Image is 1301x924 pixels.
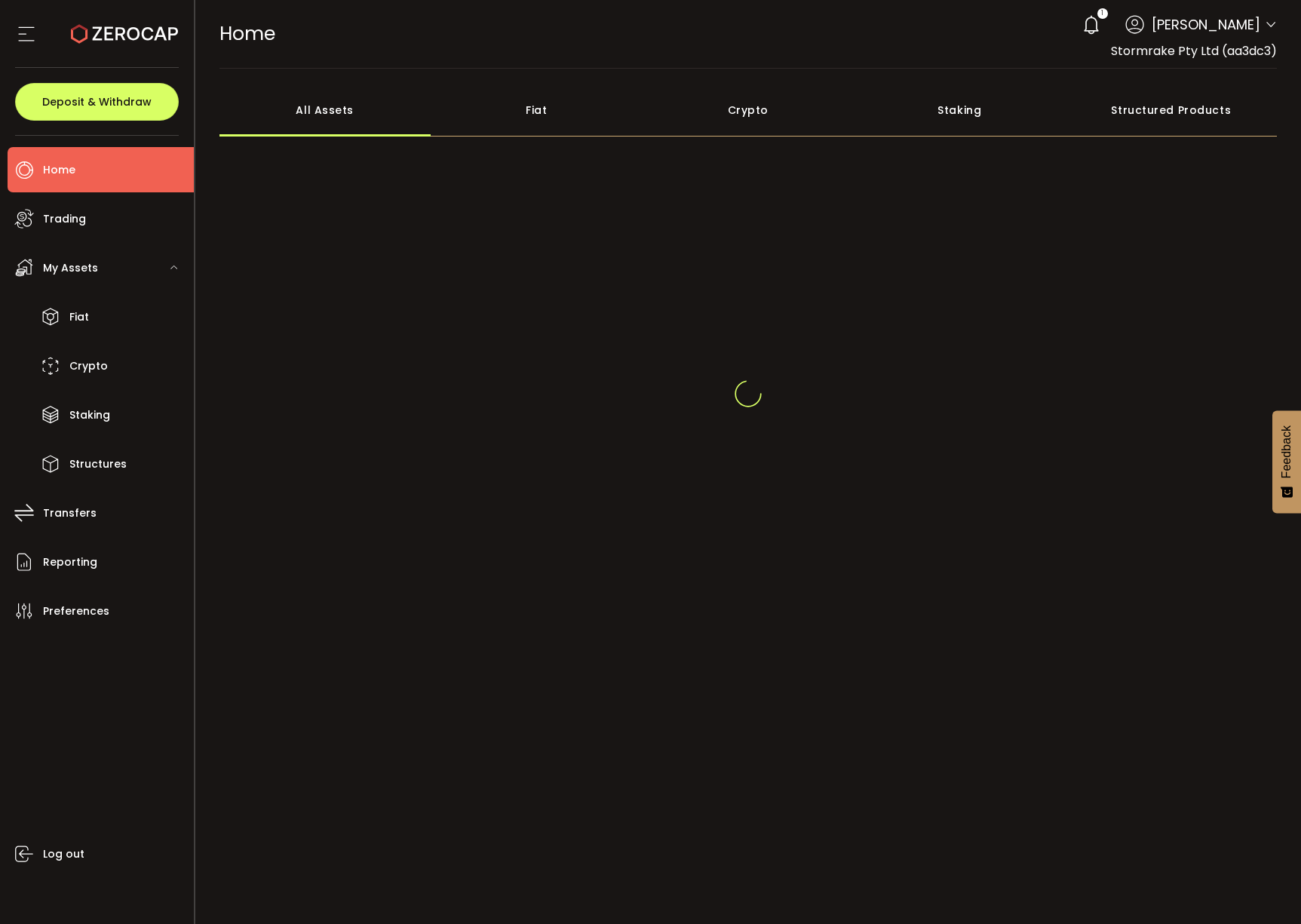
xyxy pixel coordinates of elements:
span: [PERSON_NAME] [1152,14,1260,35]
span: 1 [1101,8,1103,19]
span: Reporting [43,551,97,573]
span: Trading [43,208,86,230]
div: Staking [854,84,1066,137]
span: Home [219,20,275,47]
span: Preferences [43,600,109,622]
div: All Assets [219,84,431,137]
button: Deposit & Withdraw [15,83,179,121]
span: Log out [43,843,84,865]
iframe: Chat Widget [1121,761,1301,924]
span: Crypto [69,355,108,377]
div: Crypto [643,84,855,137]
span: Stormrake Pty Ltd (aa3dc3) [1111,42,1277,60]
div: Structured Products [1066,84,1278,137]
span: Feedback [1280,425,1293,478]
span: Fiat [69,306,89,328]
span: Transfers [43,502,97,524]
span: Staking [69,404,110,426]
span: Home [43,159,75,181]
span: My Assets [43,257,98,279]
button: Feedback - Show survey [1272,410,1301,513]
div: Fiat [431,84,643,137]
span: Deposit & Withdraw [42,97,152,107]
span: Structures [69,453,127,475]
